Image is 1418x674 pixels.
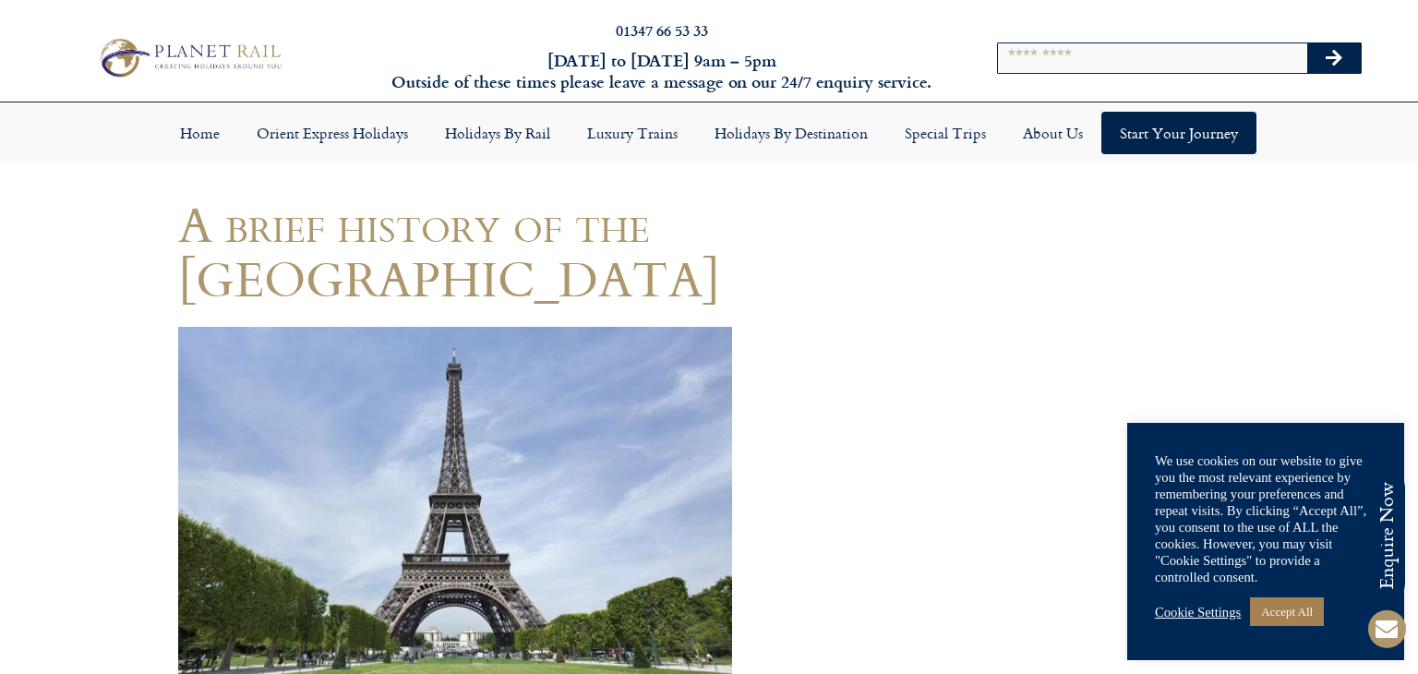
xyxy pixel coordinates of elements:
a: Home [162,112,238,154]
a: Special Trips [886,112,1004,154]
button: Search [1307,43,1361,73]
a: Orient Express Holidays [238,112,427,154]
a: About Us [1004,112,1101,154]
a: Holidays by Rail [427,112,569,154]
a: Accept All [1250,597,1324,626]
a: Start your Journey [1101,112,1256,154]
a: Cookie Settings [1155,604,1241,620]
a: 01347 66 53 33 [616,19,708,41]
div: We use cookies on our website to give you the most relevant experience by remembering your prefer... [1155,452,1376,585]
a: Luxury Trains [569,112,696,154]
h6: [DATE] to [DATE] 9am – 5pm Outside of these times please leave a message on our 24/7 enquiry serv... [383,50,941,93]
nav: Menu [9,112,1409,154]
a: Holidays by Destination [696,112,886,154]
img: Planet Rail Train Holidays Logo [92,34,286,81]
